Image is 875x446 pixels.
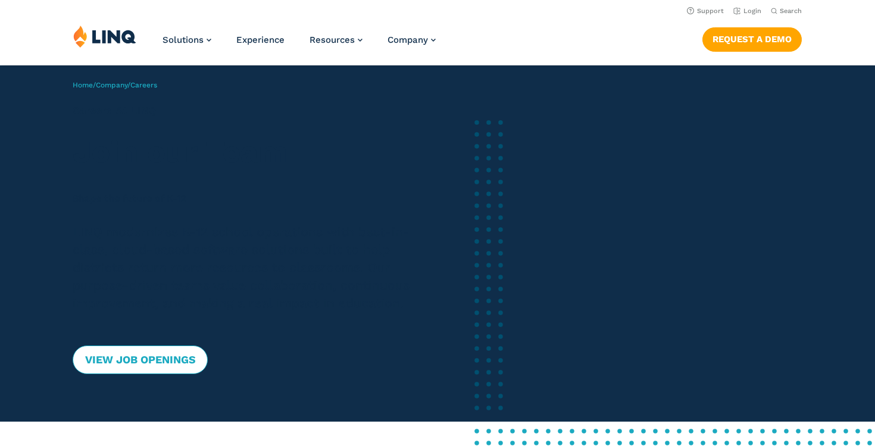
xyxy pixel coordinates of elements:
a: Request a Demo [702,27,802,51]
a: Company [96,81,127,89]
a: Login [733,7,761,15]
p: Shape the future of K-12 [73,191,417,206]
a: Support [687,7,724,15]
a: Solutions [162,34,211,45]
img: LINQ | K‑12 Software [73,25,136,48]
a: View Job Openings [73,346,207,374]
nav: Primary Navigation [162,25,436,64]
nav: Button Navigation [702,25,802,51]
span: Search [780,7,802,15]
a: Company [387,34,436,45]
a: Resources [310,34,362,45]
span: / / [73,81,157,89]
span: Resources [310,34,355,45]
span: Solutions [162,34,204,45]
button: Open Search Bar [771,7,802,15]
span: Company [387,34,428,45]
p: LINQ modernizes K-12 school operations with best-in-class, cloud-based software solutions built t... [73,223,417,312]
a: Home [73,81,93,89]
h2: Join our Team [73,134,417,170]
a: Experience [236,34,285,45]
span: Careers [130,81,157,89]
h1: Careers at LINQ [73,103,417,118]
